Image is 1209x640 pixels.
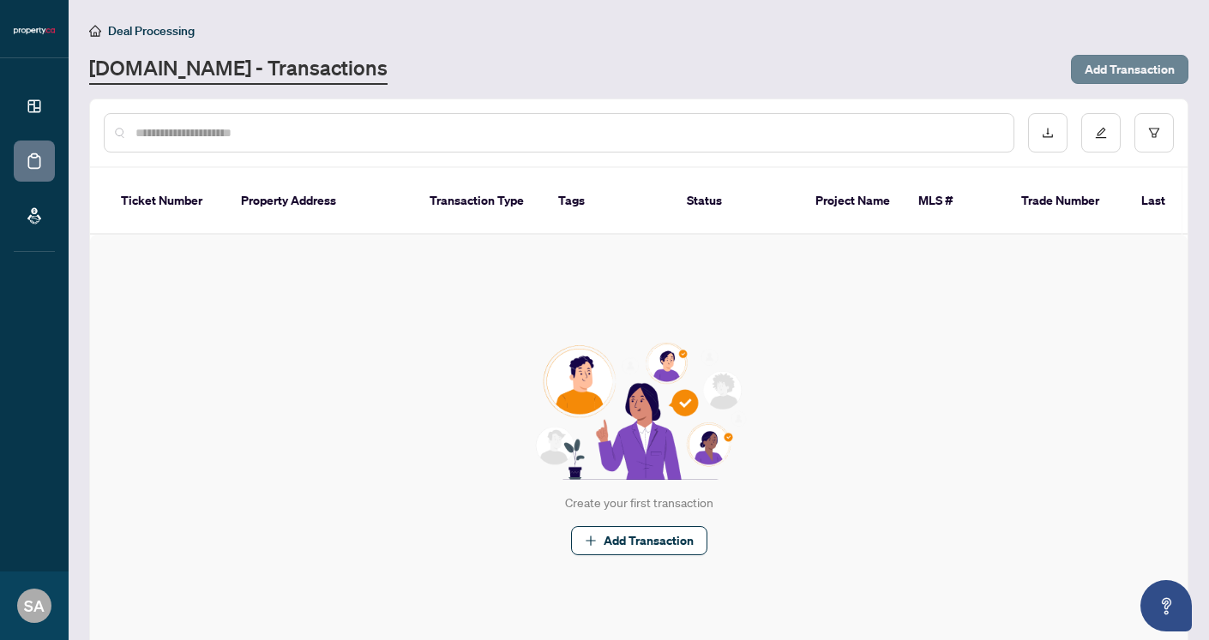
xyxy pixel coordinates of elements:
[416,168,544,235] th: Transaction Type
[108,23,195,39] span: Deal Processing
[585,535,597,547] span: plus
[1028,113,1068,153] button: download
[227,168,416,235] th: Property Address
[1085,56,1175,83] span: Add Transaction
[1148,127,1160,139] span: filter
[673,168,802,235] th: Status
[1140,580,1192,631] button: Open asap
[528,343,749,480] img: Null State Icon
[89,54,388,85] a: [DOMAIN_NAME] - Transactions
[905,168,1007,235] th: MLS #
[802,168,905,235] th: Project Name
[14,26,55,36] img: logo
[544,168,673,235] th: Tags
[24,594,45,618] span: SA
[565,493,713,512] div: Create your first transaction
[89,25,101,37] span: home
[1081,113,1121,153] button: edit
[604,527,694,554] span: Add Transaction
[1071,55,1188,84] button: Add Transaction
[1042,127,1054,139] span: download
[1095,127,1107,139] span: edit
[107,168,227,235] th: Ticket Number
[1134,113,1174,153] button: filter
[1007,168,1128,235] th: Trade Number
[571,526,707,555] button: Add Transaction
